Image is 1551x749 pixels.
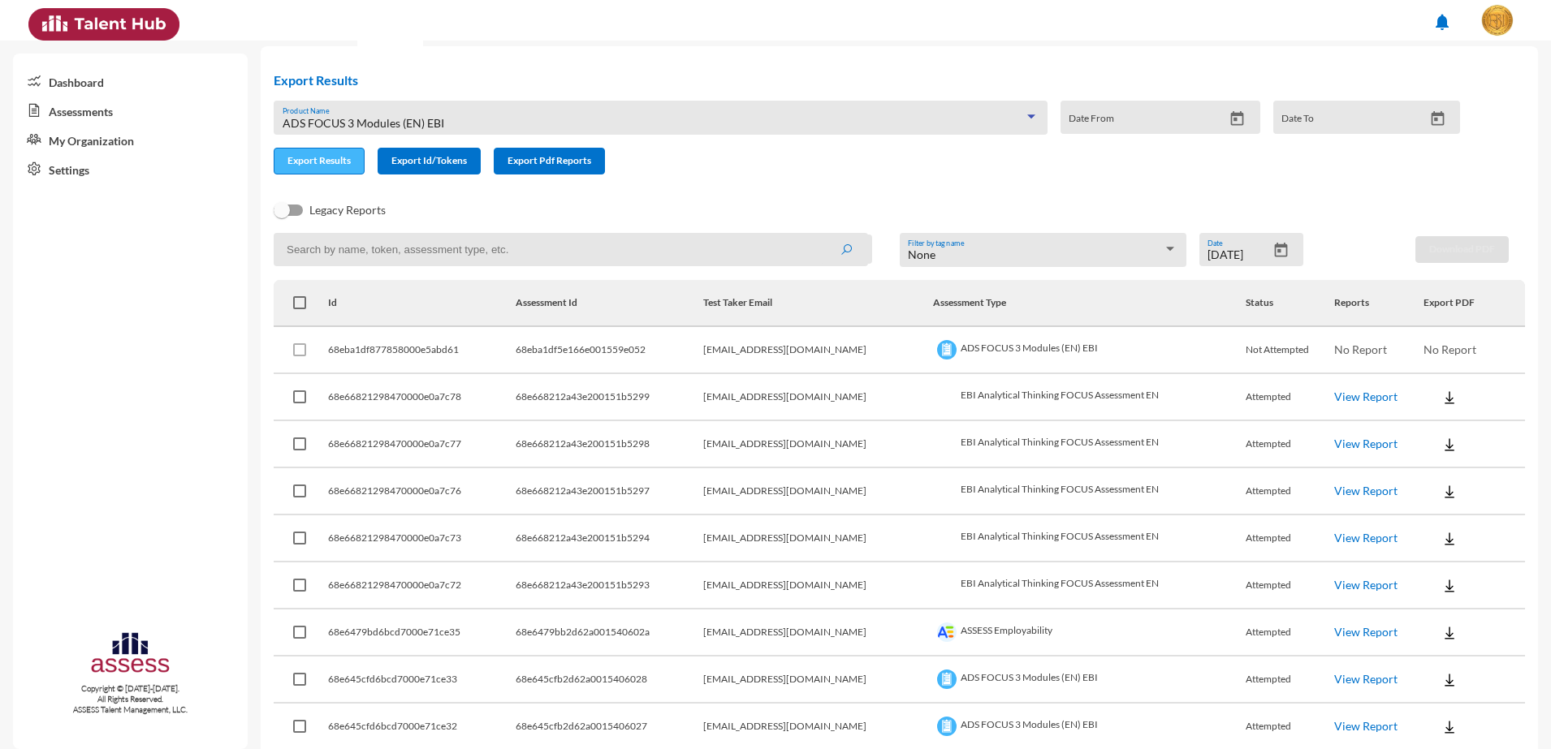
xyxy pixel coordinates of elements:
a: View Report [1334,484,1398,497]
a: View Report [1334,625,1398,639]
td: 68e66821298470000e0a7c73 [328,515,515,562]
td: 68e66821298470000e0a7c76 [328,468,515,515]
button: Open calendar [1267,242,1295,259]
td: Attempted [1246,374,1335,421]
a: View Report [1334,390,1398,403]
td: EBI Analytical Thinking FOCUS Assessment EN [933,562,1246,609]
td: [EMAIL_ADDRESS][DOMAIN_NAME] [703,421,932,468]
th: Assessment Type [933,280,1246,327]
th: Status [1246,280,1335,327]
td: 68eba1df877858000e5abd61 [328,327,515,374]
th: Export PDF [1424,280,1525,327]
td: ADS FOCUS 3 Modules (EN) EBI [933,327,1246,374]
td: 68e66821298470000e0a7c77 [328,421,515,468]
td: ASSESS Employability [933,609,1246,656]
td: Attempted [1246,468,1335,515]
a: View Report [1334,719,1398,733]
th: Id [328,280,515,327]
button: Export Id/Tokens [378,148,481,174]
img: assesscompany-logo.png [89,630,171,681]
td: [EMAIL_ADDRESS][DOMAIN_NAME] [703,609,932,656]
a: Settings [13,154,248,183]
td: Attempted [1246,515,1335,562]
td: ADS FOCUS 3 Modules (EN) EBI [933,656,1246,704]
td: Attempted [1246,421,1335,468]
td: 68e668212a43e200151b5297 [516,468,704,515]
button: Download PDF [1415,236,1509,263]
th: Reports [1334,280,1424,327]
td: 68e668212a43e200151b5293 [516,562,704,609]
td: 68e668212a43e200151b5299 [516,374,704,421]
a: Assessments [13,96,248,125]
button: Open calendar [1424,110,1452,127]
p: Copyright © [DATE]-[DATE]. All Rights Reserved. ASSESS Talent Management, LLC. [13,683,248,715]
td: 68eba1df5e166e001559e052 [516,327,704,374]
a: Dashboard [13,67,248,96]
span: Export Results [287,154,351,166]
td: Not Attempted [1246,327,1335,374]
td: [EMAIL_ADDRESS][DOMAIN_NAME] [703,468,932,515]
td: Attempted [1246,656,1335,704]
td: 68e6479bb2d62a001540602a [516,609,704,656]
mat-icon: notifications [1432,12,1452,32]
td: 68e668212a43e200151b5298 [516,421,704,468]
td: 68e66821298470000e0a7c78 [328,374,515,421]
td: 68e6479bd6bcd7000e71ce35 [328,609,515,656]
td: [EMAIL_ADDRESS][DOMAIN_NAME] [703,656,932,704]
span: None [908,248,935,261]
input: Search by name, token, assessment type, etc. [274,233,868,266]
a: View Report [1334,672,1398,686]
a: View Report [1334,437,1398,450]
span: No Report [1424,342,1476,356]
span: ADS FOCUS 3 Modules (EN) EBI [283,116,444,130]
span: Legacy Reports [309,200,386,220]
td: [EMAIL_ADDRESS][DOMAIN_NAME] [703,562,932,609]
td: EBI Analytical Thinking FOCUS Assessment EN [933,468,1246,515]
button: Export Results [274,148,365,174]
button: Export Pdf Reports [494,148,605,174]
span: Export Id/Tokens [391,154,467,166]
h2: Export Results [274,72,1473,88]
td: [EMAIL_ADDRESS][DOMAIN_NAME] [703,515,932,562]
button: Open calendar [1223,110,1251,127]
td: Attempted [1246,609,1335,656]
span: Export Pdf Reports [508,154,591,166]
td: EBI Analytical Thinking FOCUS Assessment EN [933,515,1246,562]
td: 68e645cfd6bcd7000e71ce33 [328,656,515,704]
span: Download PDF [1429,243,1495,255]
a: My Organization [13,125,248,154]
td: EBI Analytical Thinking FOCUS Assessment EN [933,374,1246,421]
a: View Report [1334,578,1398,592]
td: 68e645cfb2d62a0015406028 [516,656,704,704]
td: 68e668212a43e200151b5294 [516,515,704,562]
td: EBI Analytical Thinking FOCUS Assessment EN [933,421,1246,468]
td: Attempted [1246,562,1335,609]
td: 68e66821298470000e0a7c72 [328,562,515,609]
th: Assessment Id [516,280,704,327]
span: No Report [1334,342,1387,356]
a: View Report [1334,531,1398,545]
td: [EMAIL_ADDRESS][DOMAIN_NAME] [703,374,932,421]
td: [EMAIL_ADDRESS][DOMAIN_NAME] [703,327,932,374]
th: Test Taker Email [703,280,932,327]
